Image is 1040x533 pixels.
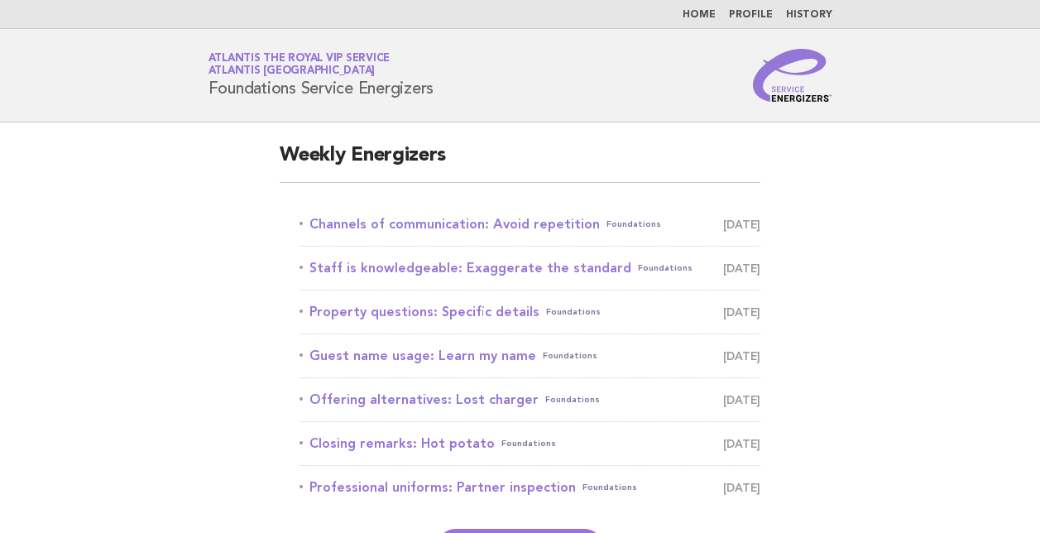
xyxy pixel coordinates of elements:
[300,432,760,455] a: Closing remarks: Hot potatoFoundations [DATE]
[543,344,597,367] span: Foundations
[723,257,760,280] span: [DATE]
[208,54,434,97] h1: Foundations Service Energizers
[300,257,760,280] a: Staff is knowledgeable: Exaggerate the standardFoundations [DATE]
[582,476,637,499] span: Foundations
[300,344,760,367] a: Guest name usage: Learn my nameFoundations [DATE]
[723,344,760,367] span: [DATE]
[208,66,376,77] span: Atlantis [GEOGRAPHIC_DATA]
[723,476,760,499] span: [DATE]
[723,213,760,236] span: [DATE]
[545,388,600,411] span: Foundations
[723,300,760,324] span: [DATE]
[723,388,760,411] span: [DATE]
[300,388,760,411] a: Offering alternatives: Lost chargerFoundations [DATE]
[546,300,601,324] span: Foundations
[208,53,391,76] a: Atlantis the Royal VIP ServiceAtlantis [GEOGRAPHIC_DATA]
[723,432,760,455] span: [DATE]
[786,10,832,20] a: History
[753,49,832,102] img: Service Energizers
[300,300,760,324] a: Property questions: Specific detailsFoundations [DATE]
[606,213,661,236] span: Foundations
[280,142,760,183] h2: Weekly Energizers
[683,10,716,20] a: Home
[638,257,693,280] span: Foundations
[300,476,760,499] a: Professional uniforms: Partner inspectionFoundations [DATE]
[501,432,556,455] span: Foundations
[300,213,760,236] a: Channels of communication: Avoid repetitionFoundations [DATE]
[729,10,773,20] a: Profile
